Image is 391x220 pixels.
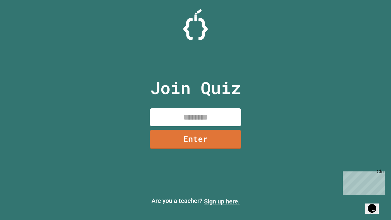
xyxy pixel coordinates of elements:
p: Join Quiz [150,75,241,101]
a: Enter [150,130,241,149]
iframe: chat widget [340,169,385,195]
div: Chat with us now!Close [2,2,42,39]
img: Logo.svg [183,9,208,40]
iframe: chat widget [365,196,385,214]
p: Are you a teacher? [5,196,386,206]
a: Sign up here. [204,198,240,205]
